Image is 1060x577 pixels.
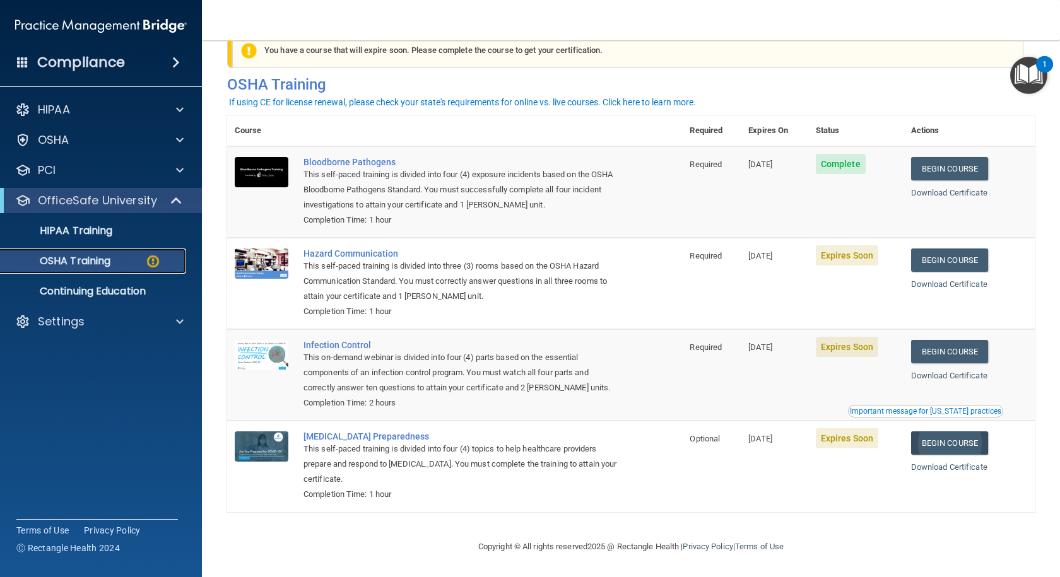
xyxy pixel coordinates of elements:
img: PMB logo [15,13,187,38]
img: warning-circle.0cc9ac19.png [145,254,161,269]
a: Begin Course [911,157,988,180]
th: Required [682,115,741,146]
button: Read this if you are a dental practitioner in the state of CA [848,405,1003,417]
img: exclamation-circle-solid-warning.7ed2984d.png [241,43,257,59]
div: If using CE for license renewal, please check your state's requirements for online vs. live cours... [229,98,696,107]
a: Privacy Policy [683,542,733,551]
div: Completion Time: 1 hour [303,487,619,502]
h4: OSHA Training [227,76,1035,93]
th: Status [808,115,904,146]
p: OfficeSafe University [38,193,157,208]
a: Infection Control [303,340,619,350]
div: Completion Time: 1 hour [303,304,619,319]
p: HIPAA Training [8,224,112,237]
th: Course [227,115,296,146]
a: Bloodborne Pathogens [303,157,619,167]
p: OSHA Training [8,255,110,267]
span: [DATE] [748,160,772,169]
a: Download Certificate [911,371,987,380]
span: Expires Soon [816,245,878,265]
span: Required [690,160,722,169]
span: Complete [816,154,866,174]
div: Completion Time: 2 hours [303,395,619,411]
div: Important message for [US_STATE] practices [850,407,1001,415]
a: Begin Course [911,340,988,363]
p: Continuing Education [8,285,180,298]
a: OfficeSafe University [15,193,183,208]
a: Download Certificate [911,279,987,289]
div: Copyright © All rights reserved 2025 @ Rectangle Health | | [401,527,861,567]
span: Expires Soon [816,337,878,357]
div: This self-paced training is divided into four (4) exposure incidents based on the OSHA Bloodborne... [303,167,619,213]
p: OSHA [38,132,69,148]
a: Download Certificate [911,188,987,197]
button: If using CE for license renewal, please check your state's requirements for online vs. live cours... [227,96,698,108]
span: [DATE] [748,251,772,260]
a: OSHA [15,132,184,148]
div: Completion Time: 1 hour [303,213,619,228]
th: Expires On [741,115,808,146]
div: This self-paced training is divided into three (3) rooms based on the OSHA Hazard Communication S... [303,259,619,304]
button: Open Resource Center, 1 new notification [1010,57,1047,94]
div: This on-demand webinar is divided into four (4) parts based on the essential components of an inf... [303,350,619,395]
a: PCI [15,163,184,178]
a: Download Certificate [911,462,987,472]
a: Begin Course [911,248,988,272]
p: PCI [38,163,56,178]
a: Privacy Policy [84,524,141,537]
h4: Compliance [37,54,125,71]
th: Actions [904,115,1035,146]
span: [DATE] [748,434,772,443]
a: HIPAA [15,102,184,117]
span: Ⓒ Rectangle Health 2024 [16,542,120,554]
div: You have a course that will expire soon. Please complete the course to get your certification. [232,33,1023,68]
a: Terms of Use [16,524,69,537]
div: 1 [1042,64,1047,81]
span: Required [690,342,722,352]
a: Hazard Communication [303,248,619,259]
span: [DATE] [748,342,772,352]
span: Optional [690,434,720,443]
p: HIPAA [38,102,70,117]
p: Settings [38,314,85,329]
a: [MEDICAL_DATA] Preparedness [303,431,619,441]
span: Required [690,251,722,260]
a: Terms of Use [735,542,784,551]
a: Settings [15,314,184,329]
a: Begin Course [911,431,988,455]
div: This self-paced training is divided into four (4) topics to help healthcare providers prepare and... [303,441,619,487]
span: Expires Soon [816,428,878,448]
